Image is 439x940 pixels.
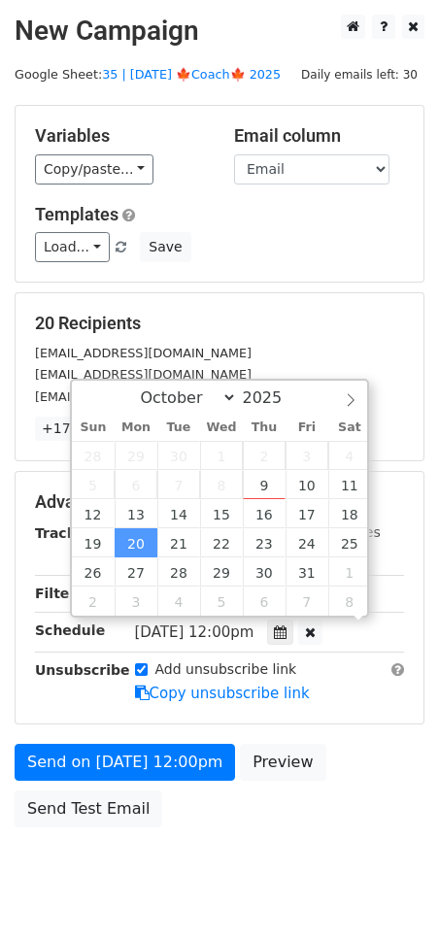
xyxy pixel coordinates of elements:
[200,528,243,557] span: October 22, 2025
[200,557,243,587] span: October 29, 2025
[35,154,153,185] a: Copy/paste...
[157,557,200,587] span: October 28, 2025
[115,470,157,499] span: October 6, 2025
[200,499,243,528] span: October 15, 2025
[157,587,200,616] span: November 4, 2025
[115,421,157,434] span: Mon
[102,67,281,82] a: 35 | [DATE] 🍁Coach🍁 2025
[304,522,380,543] label: UTM Codes
[35,313,404,334] h5: 20 Recipients
[243,421,286,434] span: Thu
[35,662,130,678] strong: Unsubscribe
[157,421,200,434] span: Tue
[328,587,371,616] span: November 8, 2025
[72,470,115,499] span: October 5, 2025
[157,441,200,470] span: September 30, 2025
[35,525,100,541] strong: Tracking
[115,499,157,528] span: October 13, 2025
[115,528,157,557] span: October 20, 2025
[328,499,371,528] span: October 18, 2025
[286,557,328,587] span: October 31, 2025
[286,470,328,499] span: October 10, 2025
[328,470,371,499] span: October 11, 2025
[234,125,404,147] h5: Email column
[72,557,115,587] span: October 26, 2025
[35,491,404,513] h5: Advanced
[72,499,115,528] span: October 12, 2025
[243,528,286,557] span: October 23, 2025
[286,441,328,470] span: October 3, 2025
[35,367,252,382] small: [EMAIL_ADDRESS][DOMAIN_NAME]
[115,441,157,470] span: September 29, 2025
[237,388,307,407] input: Year
[328,528,371,557] span: October 25, 2025
[243,557,286,587] span: October 30, 2025
[328,557,371,587] span: November 1, 2025
[328,421,371,434] span: Sat
[342,847,439,940] iframe: Chat Widget
[200,441,243,470] span: October 1, 2025
[294,67,424,82] a: Daily emails left: 30
[328,441,371,470] span: October 4, 2025
[35,622,105,638] strong: Schedule
[35,417,117,441] a: +17 more
[15,67,281,82] small: Google Sheet:
[157,499,200,528] span: October 14, 2025
[35,204,118,224] a: Templates
[72,587,115,616] span: November 2, 2025
[157,528,200,557] span: October 21, 2025
[15,744,235,781] a: Send on [DATE] 12:00pm
[15,15,424,48] h2: New Campaign
[15,790,162,827] a: Send Test Email
[135,685,310,702] a: Copy unsubscribe link
[200,421,243,434] span: Wed
[240,744,325,781] a: Preview
[72,441,115,470] span: September 28, 2025
[286,528,328,557] span: October 24, 2025
[200,587,243,616] span: November 5, 2025
[72,421,115,434] span: Sun
[35,346,252,360] small: [EMAIL_ADDRESS][DOMAIN_NAME]
[72,528,115,557] span: October 19, 2025
[294,64,424,85] span: Daily emails left: 30
[286,421,328,434] span: Fri
[115,557,157,587] span: October 27, 2025
[243,587,286,616] span: November 6, 2025
[286,499,328,528] span: October 17, 2025
[157,470,200,499] span: October 7, 2025
[286,587,328,616] span: November 7, 2025
[155,659,297,680] label: Add unsubscribe link
[35,389,355,404] small: [EMAIL_ADDRESS][PERSON_NAME][DOMAIN_NAME]
[115,587,157,616] span: November 3, 2025
[200,470,243,499] span: October 8, 2025
[243,441,286,470] span: October 2, 2025
[35,125,205,147] h5: Variables
[35,232,110,262] a: Load...
[140,232,190,262] button: Save
[243,470,286,499] span: October 9, 2025
[243,499,286,528] span: October 16, 2025
[135,623,254,641] span: [DATE] 12:00pm
[35,586,84,601] strong: Filters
